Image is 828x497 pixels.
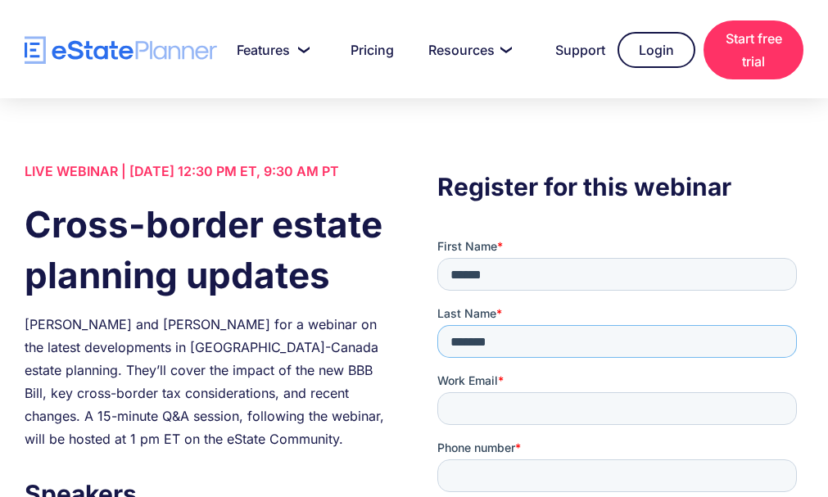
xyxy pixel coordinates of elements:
[536,34,609,66] a: Support
[217,34,323,66] a: Features
[618,32,695,68] a: Login
[25,199,391,300] h1: Cross-border estate planning updates
[437,168,803,206] h3: Register for this webinar
[25,36,217,65] a: home
[704,20,803,79] a: Start free trial
[409,34,527,66] a: Resources
[25,313,391,450] div: [PERSON_NAME] and [PERSON_NAME] for a webinar on the latest developments in [GEOGRAPHIC_DATA]-Can...
[25,160,391,183] div: LIVE WEBINAR | [DATE] 12:30 PM ET, 9:30 AM PT
[331,34,400,66] a: Pricing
